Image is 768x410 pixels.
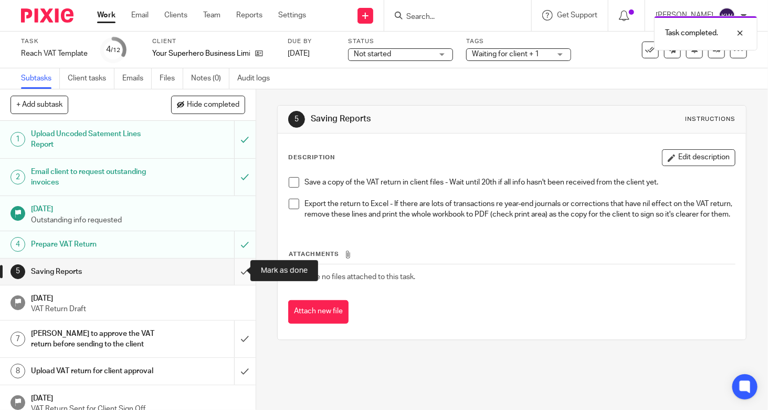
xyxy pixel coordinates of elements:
p: Description [288,153,335,162]
p: Save a copy of the VAT return in client files - Wait until 20th if all info hasn't been received ... [304,177,735,188]
h1: Upload Uncoded Satement Lines Report [31,126,160,153]
span: There are no files attached to this task. [289,273,415,281]
a: Client tasks [68,68,114,89]
div: 4 [10,237,25,252]
label: Due by [288,37,335,46]
span: Waiting for client + 1 [472,50,539,58]
h1: Email client to request outstanding invoices [31,164,160,191]
a: Files [160,68,183,89]
button: Edit description [662,149,735,166]
h1: Prepare VAT Return [31,237,160,252]
label: Task [21,37,88,46]
button: + Add subtask [10,96,68,114]
img: svg%3E [719,7,735,24]
p: Your Superhero Business Limited [152,48,250,59]
h1: Upload VAT return for client approval [31,363,160,379]
span: Not started [354,50,391,58]
h1: [DATE] [31,391,245,404]
a: Audit logs [237,68,278,89]
span: Attachments [289,251,339,257]
button: Attach new file [288,300,349,324]
div: 4 [107,44,121,56]
div: Reach VAT Template [21,48,88,59]
p: Outstanding info requested [31,215,245,225]
div: 5 [10,264,25,279]
div: 7 [10,332,25,346]
a: Email [131,10,149,20]
h1: [DATE] [31,201,245,214]
label: Status [348,37,453,46]
span: Hide completed [187,101,239,109]
a: Clients [164,10,187,20]
a: Emails [122,68,152,89]
label: Client [152,37,275,46]
div: 8 [10,364,25,378]
small: /12 [111,47,121,53]
div: 5 [288,111,305,128]
a: Work [97,10,115,20]
a: Notes (0) [191,68,229,89]
p: Task completed. [665,28,718,38]
a: Team [203,10,220,20]
h1: [PERSON_NAME] to approve the VAT return before sending to the client [31,326,160,353]
a: Settings [278,10,306,20]
h1: Saving Reports [311,114,534,125]
a: Subtasks [21,68,60,89]
p: Export the return to Excel - If there are lots of transactions re year-end journals or correction... [304,199,735,220]
span: [DATE] [288,50,310,57]
div: 2 [10,170,25,184]
p: VAT Return Draft [31,304,245,314]
a: Reports [236,10,262,20]
img: Pixie [21,8,73,23]
div: 1 [10,132,25,147]
button: Hide completed [171,96,245,114]
div: Instructions [685,115,735,124]
h1: [DATE] [31,291,245,304]
h1: Saving Reports [31,264,160,280]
